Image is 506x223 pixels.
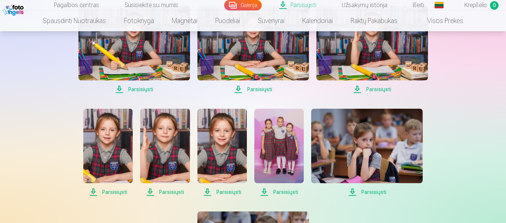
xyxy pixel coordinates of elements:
[140,109,190,197] a: Parsisiųsti
[316,85,428,94] span: Parsisiųsti
[78,6,190,94] a: Parsisiųsti
[83,109,133,197] a: Parsisiųsti
[3,3,26,16] img: /fa2
[311,109,423,197] a: Parsisiųsti
[197,188,247,197] span: Parsisiųsti
[293,10,342,31] a: Kalendoriai
[197,85,309,94] span: Parsisiųsti
[490,1,499,10] span: 0
[464,1,487,10] span: Krepšelis
[316,6,428,94] a: Parsisiųsti
[78,85,190,94] span: Parsisiųsti
[115,10,163,31] a: Fotoknyga
[206,10,249,31] a: Puodeliai
[311,188,423,197] span: Parsisiųsti
[254,109,304,197] a: Parsisiųsti
[140,188,190,197] span: Parsisiųsti
[254,188,304,197] span: Parsisiųsti
[34,10,115,31] a: Spausdinti nuotraukas
[249,10,293,31] a: Suvenyrai
[83,188,133,197] span: Parsisiųsti
[197,109,247,197] a: Parsisiųsti
[197,6,309,94] a: Parsisiųsti
[342,10,406,31] a: Raktų pakabukas
[406,10,472,31] a: Visos prekės
[163,10,206,31] a: Magnetai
